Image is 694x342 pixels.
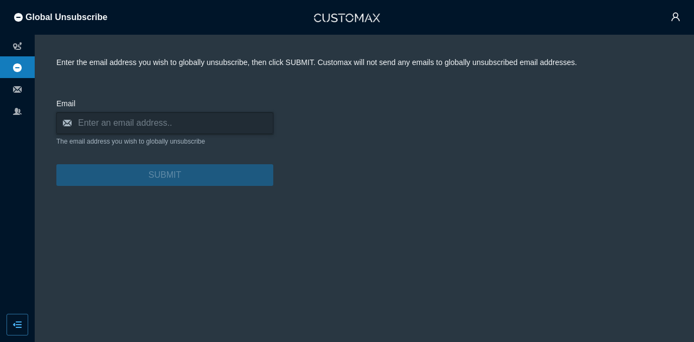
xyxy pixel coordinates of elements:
p: Enter the email address you wish to globally unsubscribe, then click SUBMIT. Customax will not se... [56,56,672,68]
button: SUBMIT [56,164,273,186]
span: Email [56,99,75,108]
input: Enter an email address.. [56,112,273,134]
img: Customax Logo [314,14,380,22]
div: The email address you wish to globally unsubscribe [56,137,273,147]
span: user [671,12,680,23]
button: user [665,7,686,28]
span: SUBMIT [149,168,181,182]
